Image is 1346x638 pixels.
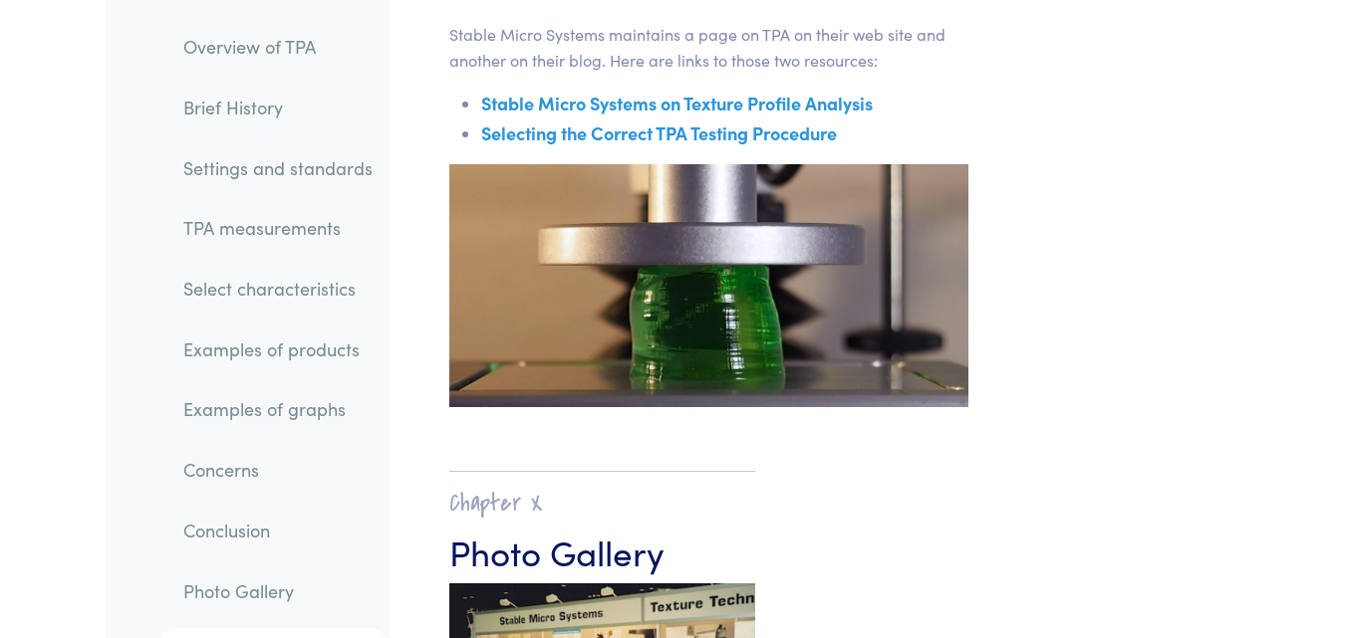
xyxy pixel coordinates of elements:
[449,22,968,73] p: Stable Micro Systems maintains a page on TPA on their web site and another on their blog. Here ar...
[449,164,968,407] img: green food gel, precompression
[167,386,389,432] a: Examples of graphs
[167,508,389,553] a: Conclusion
[481,120,837,145] a: Selecting the Correct TPA Testing Procedure
[481,91,873,115] a: Stable Micro Systems on Texture Profile Analysis
[167,266,389,312] a: Select characteristics
[167,24,389,70] a: Overview of TPA
[449,488,756,519] h2: Chapter X
[167,447,389,493] a: Concerns
[449,527,756,575] h3: Photo Gallery
[167,326,389,372] a: Examples of products
[167,85,389,130] a: Brief History
[167,144,389,190] a: Settings and standards
[167,567,389,613] a: Photo Gallery
[167,205,389,251] a: TPA measurements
